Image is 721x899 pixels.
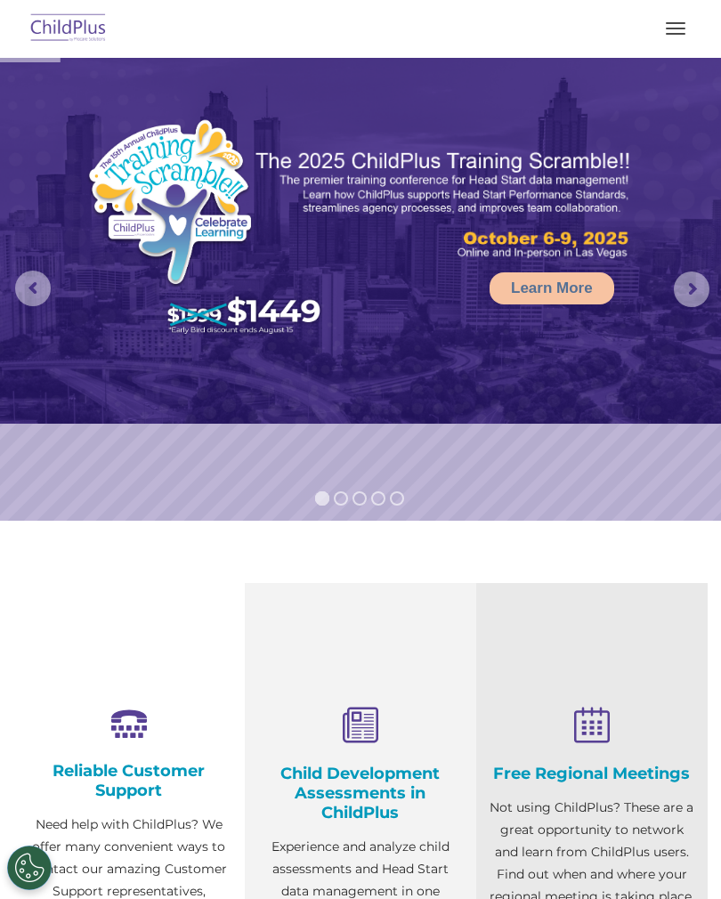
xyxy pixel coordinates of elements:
[258,764,463,822] h4: Child Development Assessments in ChildPlus
[7,846,52,890] button: Cookies Settings
[490,272,614,304] a: Learn More
[490,764,694,783] h4: Free Regional Meetings
[27,8,110,50] img: ChildPlus by Procare Solutions
[27,761,231,800] h4: Reliable Customer Support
